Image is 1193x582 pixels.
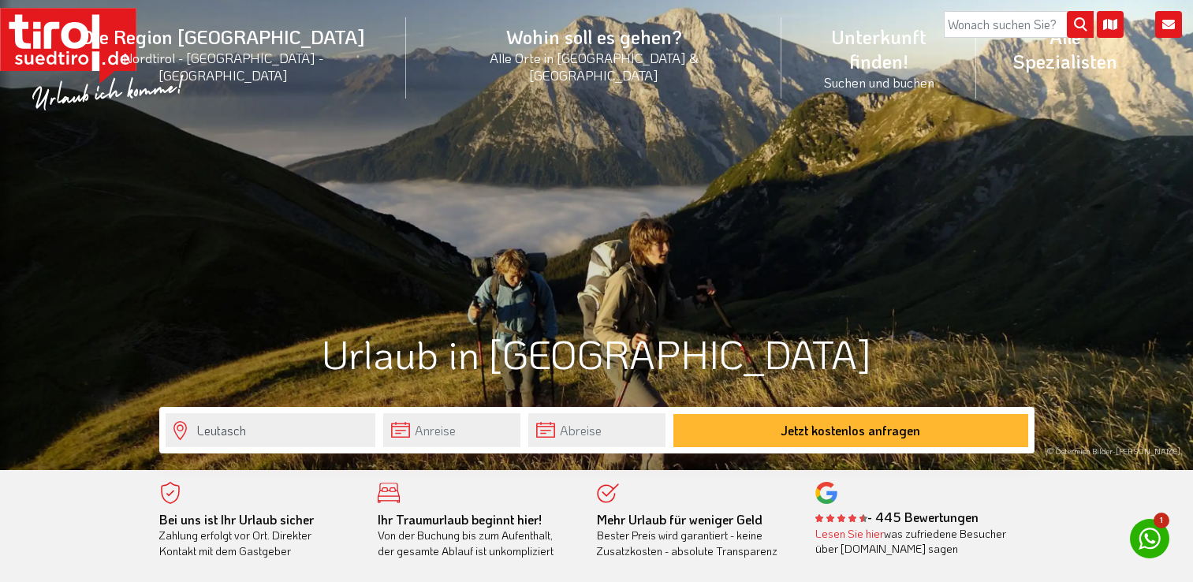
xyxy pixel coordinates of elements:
[159,332,1035,375] h1: Urlaub in [GEOGRAPHIC_DATA]
[378,511,542,528] b: Ihr Traumurlaub beginnt hier!
[597,512,792,559] div: Bester Preis wird garantiert - keine Zusatzkosten - absolute Transparenz
[976,7,1154,91] a: Alle Spezialisten
[1097,11,1124,38] i: Karte öffnen
[528,413,665,447] input: Abreise
[1155,11,1182,38] i: Kontakt
[39,7,406,101] a: Die Region [GEOGRAPHIC_DATA]Nordtirol - [GEOGRAPHIC_DATA] - [GEOGRAPHIC_DATA]
[159,511,314,528] b: Bei uns ist Ihr Urlaub sicher
[383,413,520,447] input: Anreise
[159,512,355,559] div: Zahlung erfolgt vor Ort. Direkter Kontakt mit dem Gastgeber
[815,526,884,541] a: Lesen Sie hier
[406,7,781,101] a: Wohin soll es gehen?Alle Orte in [GEOGRAPHIC_DATA] & [GEOGRAPHIC_DATA]
[597,511,762,528] b: Mehr Urlaub für weniger Geld
[166,413,375,447] input: Wo soll's hingehen?
[800,73,957,91] small: Suchen und buchen
[944,11,1094,38] input: Wonach suchen Sie?
[673,414,1028,447] button: Jetzt kostenlos anfragen
[378,512,573,559] div: Von der Buchung bis zum Aufenthalt, der gesamte Ablauf ist unkompliziert
[815,526,1011,557] div: was zufriedene Besucher über [DOMAIN_NAME] sagen
[1154,513,1169,528] span: 1
[425,49,762,84] small: Alle Orte in [GEOGRAPHIC_DATA] & [GEOGRAPHIC_DATA]
[815,509,979,525] b: - 445 Bewertungen
[58,49,387,84] small: Nordtirol - [GEOGRAPHIC_DATA] - [GEOGRAPHIC_DATA]
[1130,519,1169,558] a: 1
[781,7,976,108] a: Unterkunft finden!Suchen und buchen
